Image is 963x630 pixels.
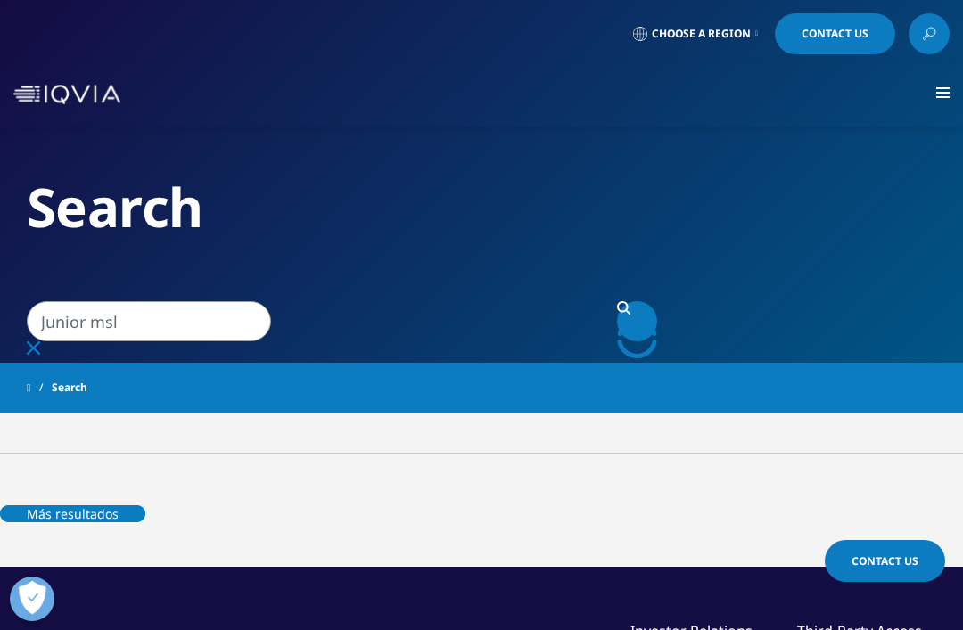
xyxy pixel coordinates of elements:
[775,13,895,54] a: Contact Us
[617,301,657,341] a: Buscar
[27,341,704,358] div: Borrar
[27,174,936,241] h2: Search
[852,553,918,569] span: Contact Us
[27,341,40,355] svg: Clear
[617,318,657,358] svg: Loading
[10,577,54,621] button: Abrir preferencias
[652,27,751,41] span: Choose a Region
[825,540,945,582] a: Contact Us
[802,29,868,39] span: Contact Us
[52,372,87,404] span: Search
[27,301,271,341] input: Buscar
[617,301,630,315] svg: Search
